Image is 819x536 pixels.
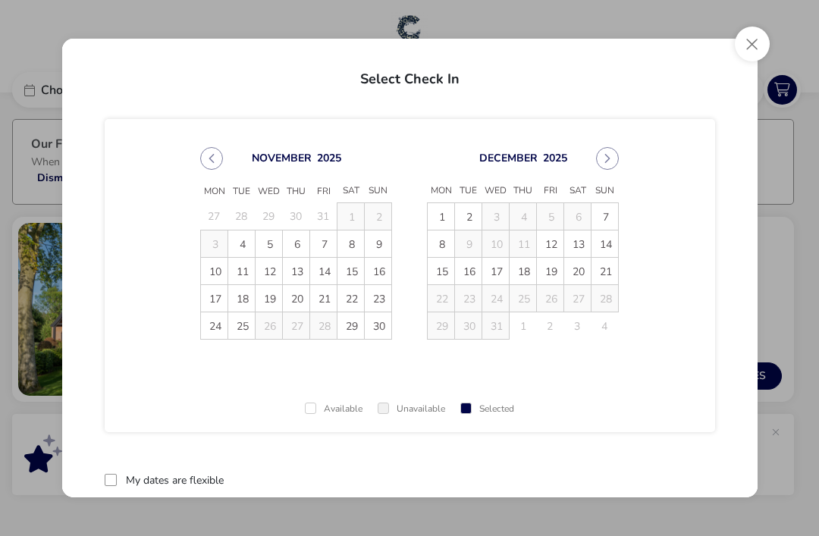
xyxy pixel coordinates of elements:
[510,258,537,285] td: 18
[428,312,455,340] td: 29
[596,147,619,170] button: Next Month
[510,312,537,340] td: 1
[428,259,455,285] span: 15
[229,313,256,340] span: 25
[510,259,537,285] span: 18
[201,312,228,340] td: 24
[228,258,256,285] td: 11
[510,230,537,258] td: 11
[455,312,482,340] td: 30
[229,231,256,258] span: 4
[337,230,365,258] td: 8
[482,203,510,230] td: 3
[252,151,312,165] button: Choose Month
[187,129,632,358] div: Choose Date
[256,230,283,258] td: 5
[564,180,591,202] span: Sat
[564,285,591,312] td: 27
[592,204,619,230] span: 7
[284,286,310,312] span: 20
[564,312,591,340] td: 3
[428,203,455,230] td: 1
[565,231,591,258] span: 13
[256,286,283,312] span: 19
[564,258,591,285] td: 20
[337,312,365,340] td: 29
[201,203,228,230] td: 27
[482,180,510,202] span: Wed
[310,230,337,258] td: 7
[591,312,619,340] td: 4
[228,180,256,203] span: Tue
[202,313,228,340] span: 24
[228,312,256,340] td: 25
[455,230,482,258] td: 9
[317,151,341,165] button: Choose Year
[479,151,538,165] button: Choose Month
[366,231,392,258] span: 9
[126,475,224,486] label: My dates are flexible
[284,231,310,258] span: 6
[428,230,455,258] td: 8
[283,203,310,230] td: 30
[201,180,228,203] span: Mon
[365,285,392,312] td: 23
[378,404,445,414] div: Unavailable
[228,203,256,230] td: 28
[455,258,482,285] td: 16
[310,203,337,230] td: 31
[455,285,482,312] td: 23
[565,259,591,285] span: 20
[510,180,537,202] span: Thu
[537,258,564,285] td: 19
[510,203,537,230] td: 4
[735,27,770,61] button: Close
[428,231,455,258] span: 8
[337,203,365,230] td: 1
[256,258,283,285] td: 12
[592,259,619,285] span: 21
[456,204,482,230] span: 2
[538,259,564,285] span: 19
[591,258,619,285] td: 21
[564,203,591,230] td: 6
[337,285,365,312] td: 22
[591,203,619,230] td: 7
[591,285,619,312] td: 28
[256,259,283,285] span: 12
[537,312,564,340] td: 2
[366,313,392,340] span: 30
[365,230,392,258] td: 9
[201,285,228,312] td: 17
[74,54,745,98] h2: Select Check In
[482,230,510,258] td: 10
[428,258,455,285] td: 15
[591,180,619,202] span: Sun
[537,230,564,258] td: 12
[537,203,564,230] td: 5
[229,286,256,312] span: 18
[456,259,482,285] span: 16
[564,230,591,258] td: 13
[305,404,362,414] div: Available
[284,259,310,285] span: 13
[455,203,482,230] td: 2
[283,180,310,203] span: Thu
[283,312,310,340] td: 27
[310,312,337,340] td: 28
[256,180,283,203] span: Wed
[591,230,619,258] td: 14
[283,285,310,312] td: 20
[366,259,392,285] span: 16
[229,259,256,285] span: 11
[311,231,337,258] span: 7
[510,285,537,312] td: 25
[460,404,514,414] div: Selected
[338,259,365,285] span: 15
[310,285,337,312] td: 21
[256,285,283,312] td: 19
[365,180,392,202] span: Sun
[337,258,365,285] td: 15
